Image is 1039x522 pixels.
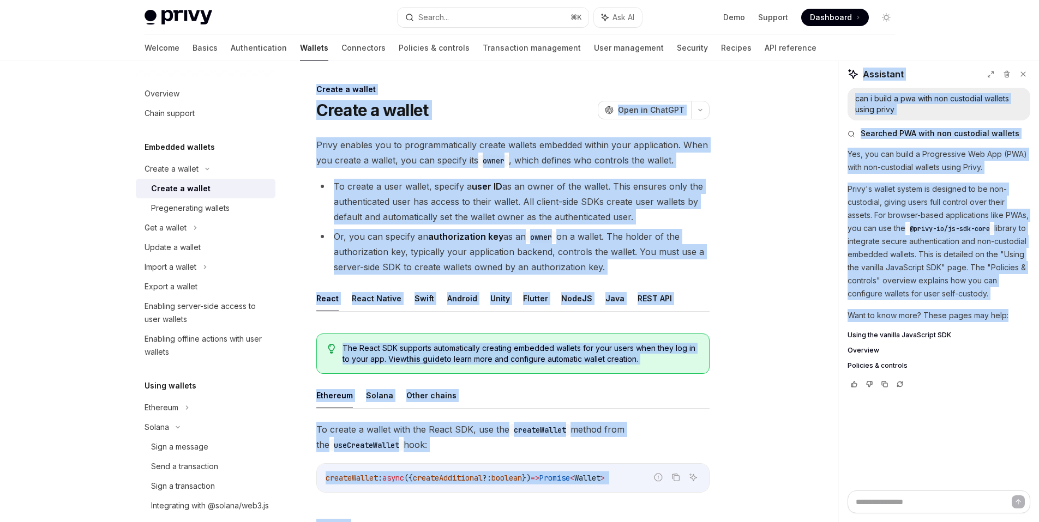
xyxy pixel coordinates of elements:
img: light logo [145,10,212,25]
div: can i build a pwa with non custodial wallets using privy [855,93,1023,115]
a: Using the vanilla JavaScript SDK [848,331,1030,339]
span: boolean [491,473,522,483]
button: Toggle dark mode [878,9,895,26]
span: To create a wallet with the React SDK, use the method from the hook: [316,422,710,452]
a: Security [677,35,708,61]
strong: user ID [472,181,502,192]
div: Update a wallet [145,241,201,254]
button: Solana [366,383,393,408]
a: Overview [136,84,275,104]
p: Want to know more? These pages may help: [848,309,1030,322]
span: @privy-io/js-sdk-core [910,224,990,233]
div: Enabling offline actions with user wallets [145,332,269,359]
button: React Native [352,286,401,311]
button: NodeJS [561,286,592,311]
span: Promise [539,473,570,483]
a: Export a wallet [136,277,275,296]
button: Android [447,286,477,311]
button: Flutter [523,286,548,311]
a: Sign a message [136,437,275,457]
span: ({ [404,473,413,483]
div: Pregenerating wallets [151,202,230,215]
button: Open in ChatGPT [598,101,691,119]
button: Swift [415,286,434,311]
span: }) [522,473,531,483]
span: Wallet [574,473,600,483]
div: Enabling server-side access to user wallets [145,300,269,326]
button: Ethereum [316,383,353,408]
div: Sign a message [151,440,208,453]
div: Chain support [145,107,195,120]
div: Ethereum [145,401,178,414]
button: Unity [490,286,510,311]
code: owner [526,231,556,243]
button: Searched PWA with non custodial wallets [848,128,1030,139]
div: Import a wallet [145,260,196,274]
span: Using the vanilla JavaScript SDK [848,331,951,339]
span: createWallet [326,473,378,483]
button: REST API [638,286,672,311]
span: Privy enables you to programmatically create wallets embedded within your application. When you c... [316,137,710,168]
div: Create a wallet [151,182,211,195]
a: Transaction management [483,35,581,61]
li: Or, you can specify an as an on a wallet. The holder of the authorization key, typically your app... [316,229,710,275]
a: Dashboard [801,9,869,26]
a: Send a transaction [136,457,275,476]
a: Authentication [231,35,287,61]
li: To create a user wallet, specify a as an owner of the wallet. This ensures only the authenticated... [316,179,710,224]
span: Dashboard [810,12,852,23]
span: Overview [848,346,879,355]
div: Get a wallet [145,221,187,234]
span: > [600,473,605,483]
a: Enabling server-side access to user wallets [136,296,275,329]
a: Basics [193,35,218,61]
button: Report incorrect code [651,470,665,484]
span: ?: [483,473,491,483]
button: React [316,286,339,311]
div: Export a wallet [145,280,197,293]
span: createAdditional [413,473,483,483]
span: < [570,473,574,483]
strong: authorization key [428,231,503,242]
h5: Using wallets [145,379,196,392]
a: Demo [723,12,745,23]
a: Update a wallet [136,238,275,257]
button: Ask AI [594,8,642,27]
p: Privy's wallet system is designed to be non-custodial, giving users full control over their asset... [848,183,1030,300]
span: Policies & controls [848,361,908,370]
a: Integrating with @solana/web3.js [136,496,275,515]
a: Enabling offline actions with user wallets [136,329,275,362]
button: Search...⌘K [398,8,588,27]
a: User management [594,35,664,61]
code: owner [478,155,509,167]
div: Solana [145,421,169,434]
svg: Tip [328,344,335,354]
a: this guide [406,354,445,364]
div: Sign a transaction [151,479,215,493]
a: Chain support [136,104,275,123]
code: useCreateWallet [329,439,404,451]
h1: Create a wallet [316,100,429,120]
a: Recipes [721,35,752,61]
a: Sign a transaction [136,476,275,496]
div: Integrating with @solana/web3.js [151,499,269,512]
span: : [378,473,382,483]
button: Send message [1012,495,1025,508]
button: Other chains [406,383,457,408]
span: Ask AI [612,12,634,23]
span: async [382,473,404,483]
a: API reference [765,35,816,61]
span: The React SDK supports automatically creating embedded wallets for your users when they log in to... [343,343,698,365]
div: Create a wallet [316,84,710,95]
span: Assistant [863,68,904,81]
a: Welcome [145,35,179,61]
code: createWallet [509,424,570,436]
span: Searched PWA with non custodial wallets [861,128,1019,139]
span: Open in ChatGPT [618,105,684,116]
span: => [531,473,539,483]
a: Overview [848,346,1030,355]
p: Yes, you can build a Progressive Web App (PWA) with non-custodial wallets using Privy. [848,148,1030,174]
a: Policies & controls [848,361,1030,370]
a: Connectors [341,35,386,61]
div: Send a transaction [151,460,218,473]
